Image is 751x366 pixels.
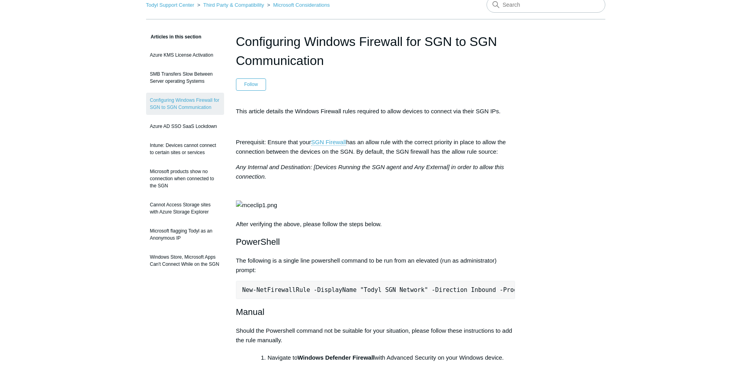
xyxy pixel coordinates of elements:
a: Azure AD SSO SaaS Lockdown [146,119,224,134]
strong: Windows Defender Firewall [298,354,375,361]
a: Azure KMS License Activation [146,48,224,63]
h2: PowerShell [236,235,515,249]
p: This article details the Windows Firewall rules required to allow devices to connect via their SG... [236,107,515,116]
a: Intune: Devices cannot connect to certain sites or services [146,138,224,160]
a: Configuring Windows Firewall for SGN to SGN Communication [146,93,224,115]
li: Todyl Support Center [146,2,196,8]
em: Any Internal and Destination: [Devices Running the SGN agent and Any External] in order to allow ... [236,164,504,180]
a: Microsoft flagging Todyl as an Anonymous IP [146,223,224,246]
pre: New-NetFirewallRule -DisplayName "Todyl SGN Network" -Direction Inbound -Program Any -LocalAddres... [236,281,515,299]
a: Cannot Access Storage sites with Azure Storage Explorer [146,197,224,219]
li: Microsoft Considerations [266,2,330,8]
button: Follow Article [236,78,266,90]
img: mceclip1.png [236,200,277,210]
span: Articles in this section [146,34,202,40]
a: Microsoft products show no connection when connected to the SGN [146,164,224,193]
p: Prerequisit: Ensure that your has an allow rule with the correct priority in place to allow the c... [236,137,515,156]
a: SGN Firewall [311,139,346,146]
h2: Manual [236,305,515,319]
a: SMB Transfers Slow Between Server operating Systems [146,67,224,89]
a: Third Party & Compatibility [203,2,264,8]
p: The following is a single line powershell command to be run from an elevated (run as administrato... [236,256,515,275]
a: Microsoft Considerations [273,2,330,8]
p: Should the Powershell command not be suitable for your situation, please follow these instruction... [236,326,515,345]
a: Todyl Support Center [146,2,194,8]
a: Windows Store, Microsoft Apps Can't Connect While on the SGN [146,250,224,272]
p: After verifying the above, please follow the steps below. [236,162,515,229]
h1: Configuring Windows Firewall for SGN to SGN Communication [236,32,515,70]
li: Third Party & Compatibility [196,2,266,8]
